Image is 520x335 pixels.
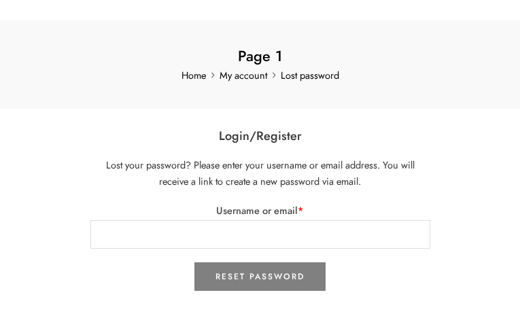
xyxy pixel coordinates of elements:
[181,67,206,83] a: Home
[7,67,513,83] span: Lost password
[90,157,430,188] p: Lost your password? Please enter your username or email address. You will receive a link to creat...
[90,202,430,218] label: Username or email
[194,262,326,291] button: Reset password
[220,67,267,83] a: My account
[7,129,513,143] h1: Login/Register
[7,46,513,67] span: Page 1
